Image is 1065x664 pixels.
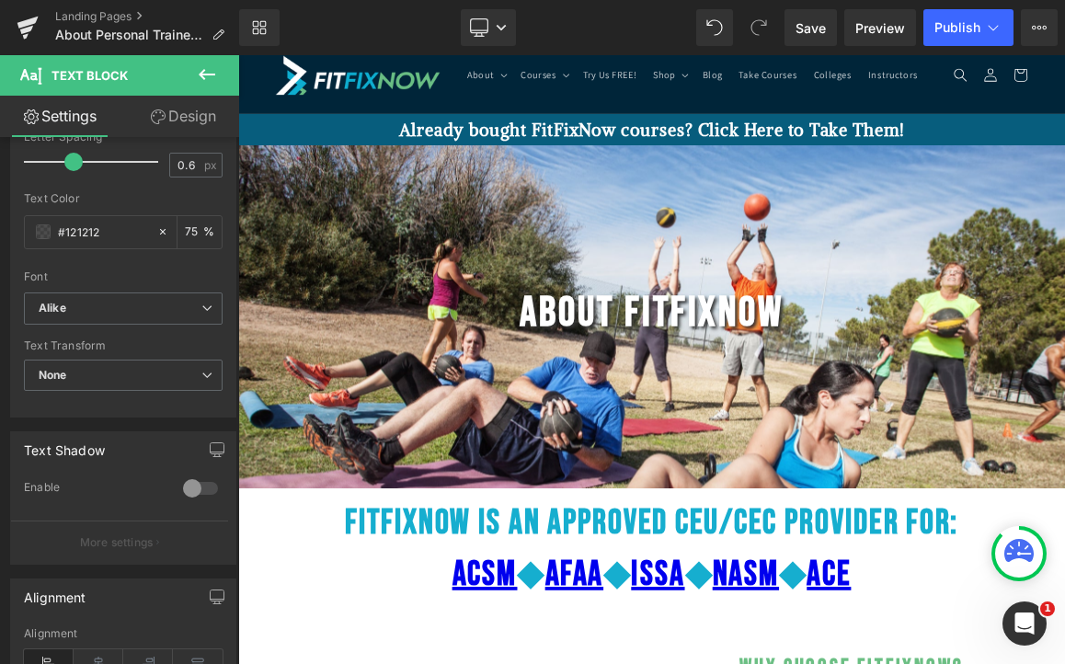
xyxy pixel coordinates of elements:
div: Alignment [24,627,223,640]
a: Landing Pages [55,9,239,24]
img: FitFixNow Logo [51,1,271,53]
span: Text Block [52,68,128,83]
a: Take Courses [663,7,763,46]
div: Text Shadow [24,432,105,458]
button: Publish [923,9,1013,46]
a: Design [123,96,243,137]
a: Colleges [763,7,837,46]
input: Color [58,222,148,242]
span: Preview [855,18,905,38]
div: Text Color [24,192,223,205]
span: Colleges [774,18,826,35]
summary: Search [952,6,992,47]
a: Try Us FREE! [453,7,547,46]
span: Take Courses [674,18,752,35]
button: Redo [740,9,777,46]
div: Alignment [24,579,86,605]
a: New Library [239,9,280,46]
iframe: Intercom live chat [1002,601,1047,646]
p: More settings [80,534,154,551]
div: Font [24,270,223,283]
span: About [308,18,345,35]
div: Text Transform [24,339,223,352]
div: Enable [24,480,165,499]
a: Preview [844,9,916,46]
span: Courses [381,18,429,35]
summary: Shop [547,7,613,46]
span: Blog [624,18,651,35]
span: 1 [1040,601,1055,616]
span: Save [796,18,826,38]
summary: Courses [370,7,453,46]
button: More [1021,9,1058,46]
a: Blog [613,7,662,46]
summary: About [297,7,370,46]
span: Instructors [848,18,915,35]
span: Try Us FREE! [464,18,536,35]
b: None [39,368,67,382]
span: Publish [934,20,980,35]
span: About Personal Trainer CEUs/CECs | FitFixNow [55,28,204,42]
button: More settings [11,521,228,564]
div: % [177,216,222,248]
span: Shop [558,18,589,35]
a: Instructors [837,7,926,46]
button: Undo [696,9,733,46]
i: Alike [39,301,66,316]
span: px [204,159,220,171]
